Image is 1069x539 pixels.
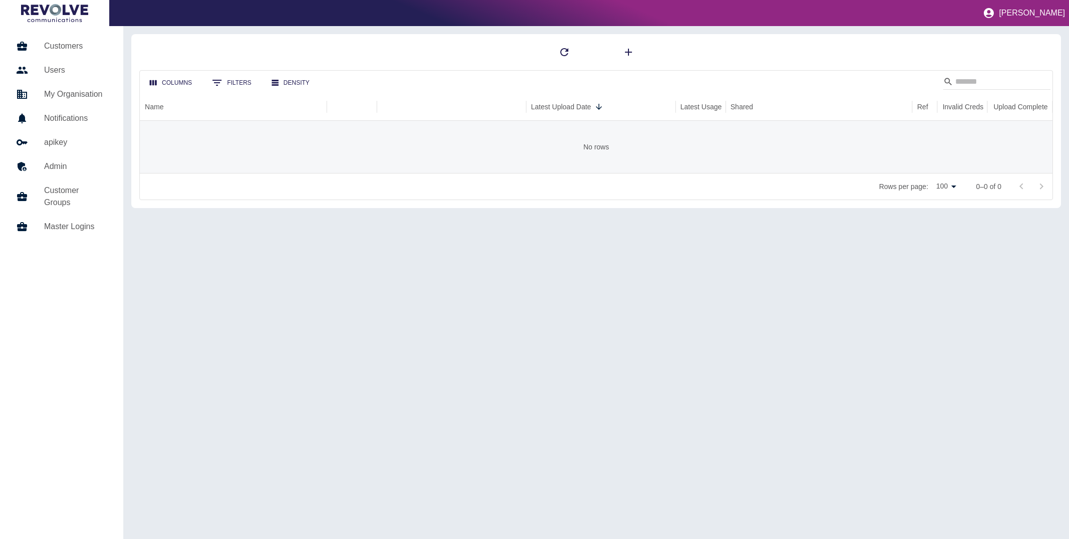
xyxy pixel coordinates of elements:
[8,82,115,106] a: My Organisation
[44,221,107,233] h5: Master Logins
[993,103,1047,111] div: Upload Complete
[932,179,960,194] div: 100
[145,103,163,111] div: Name
[44,112,107,124] h5: Notifications
[943,74,1050,92] div: Search
[142,74,200,92] button: Select columns
[8,178,115,215] a: Customer Groups
[44,64,107,76] h5: Users
[8,154,115,178] a: Admin
[140,121,1052,173] div: No rows
[44,185,107,209] h5: Customer Groups
[531,103,591,111] div: Latest Upload Date
[21,4,88,22] img: Logo
[879,182,928,192] p: Rows per page:
[999,9,1065,18] p: [PERSON_NAME]
[943,103,984,111] div: Invalid Creds
[681,103,722,111] div: Latest Usage
[44,136,107,148] h5: apikey
[592,100,606,114] button: Sort
[917,103,928,111] div: Ref
[8,58,115,82] a: Users
[976,182,1001,192] p: 0–0 of 0
[44,40,107,52] h5: Customers
[8,34,115,58] a: Customers
[44,160,107,172] h5: Admin
[264,74,318,92] button: Density
[8,106,115,130] a: Notifications
[44,88,107,100] h5: My Organisation
[204,73,259,93] button: Show filters
[8,215,115,239] a: Master Logins
[731,103,753,111] div: Shared
[8,130,115,154] a: apikey
[979,3,1069,23] button: [PERSON_NAME]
